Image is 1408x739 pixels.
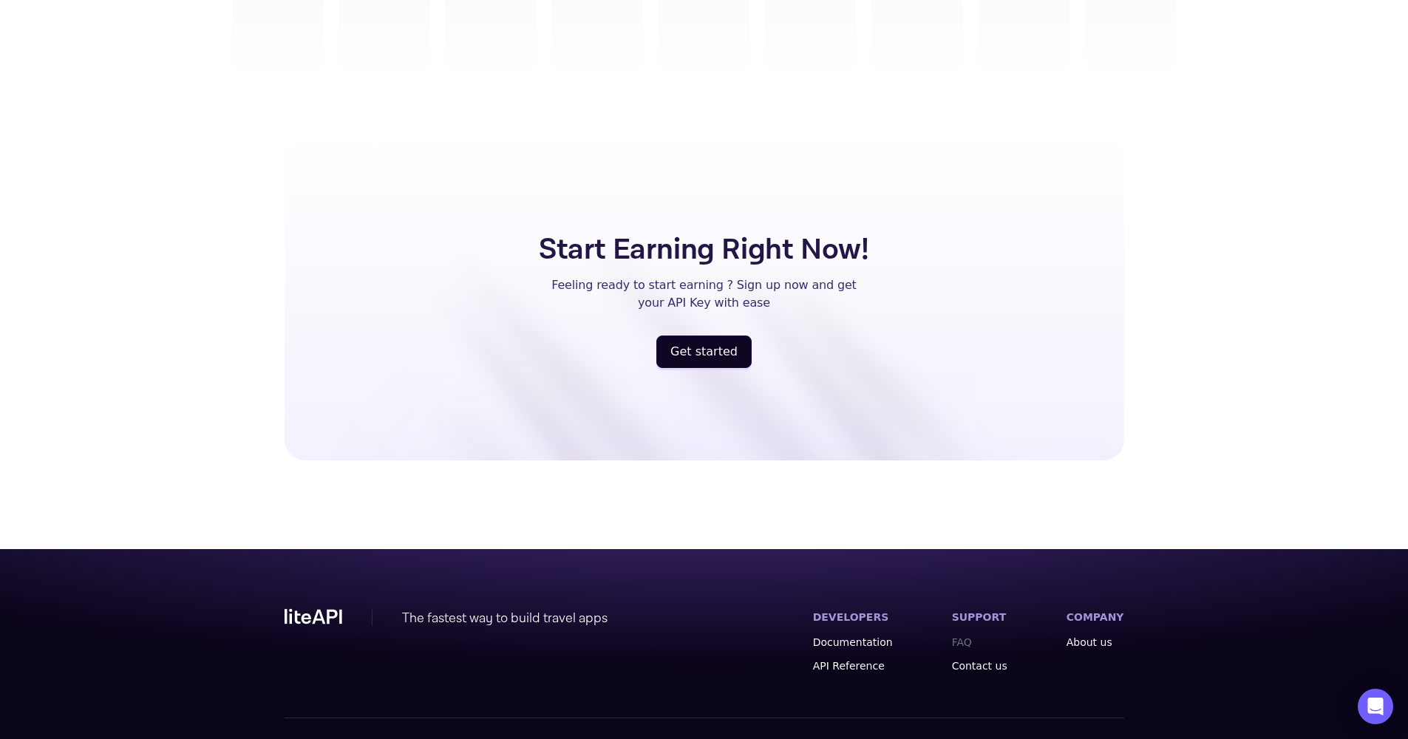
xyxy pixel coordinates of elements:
div: The fastest way to build travel apps [402,608,608,629]
label: DEVELOPERS [813,611,889,623]
a: Documentation [813,635,893,650]
a: API Reference [813,658,893,673]
a: About us [1067,635,1124,650]
a: register [656,336,752,368]
div: Open Intercom Messenger [1358,689,1393,724]
button: Get started [656,336,752,368]
label: COMPANY [1067,611,1124,623]
label: SUPPORT [952,611,1007,623]
a: FAQ [952,635,1007,650]
h5: Start Earning Right Now! [539,228,869,272]
p: Feeling ready to start earning ? Sign up now and get your API Key with ease [551,276,856,312]
a: Contact us [952,658,1007,673]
